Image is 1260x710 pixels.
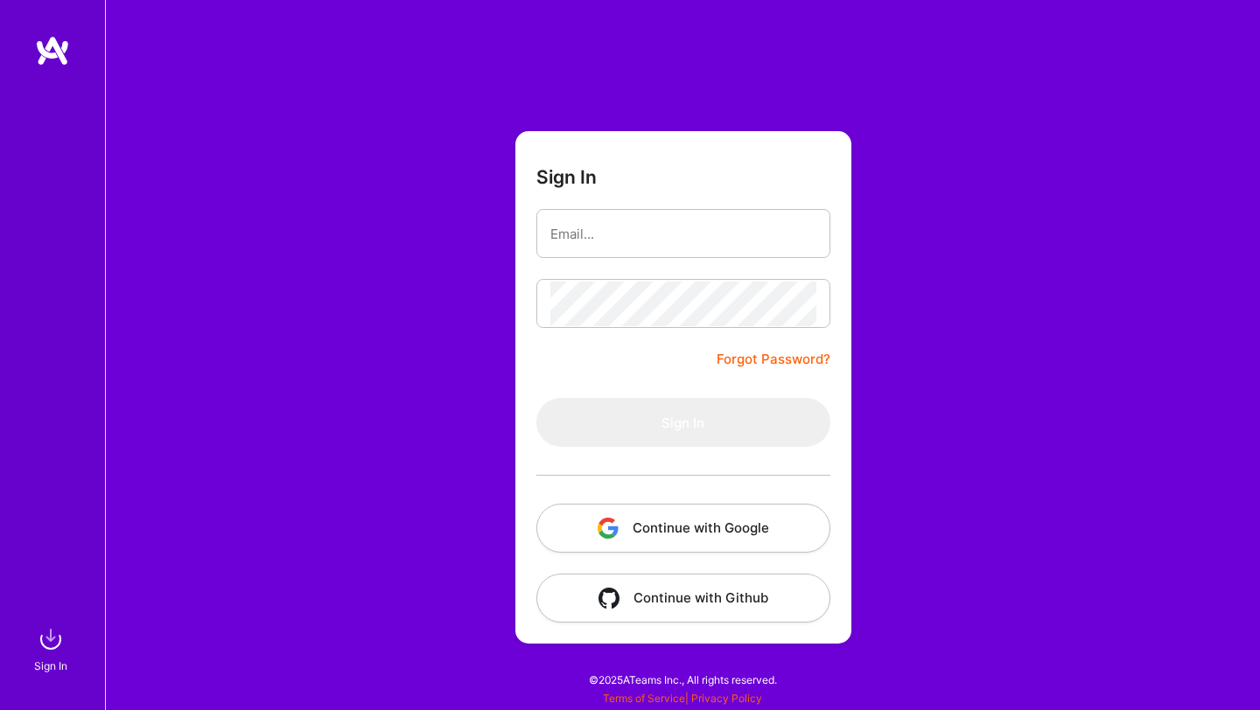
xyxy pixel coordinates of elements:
[598,588,619,609] img: icon
[536,398,830,447] button: Sign In
[536,166,597,188] h3: Sign In
[536,504,830,553] button: Continue with Google
[536,574,830,623] button: Continue with Github
[550,212,816,256] input: Email...
[598,518,619,539] img: icon
[34,657,67,675] div: Sign In
[35,35,70,66] img: logo
[37,622,68,675] a: sign inSign In
[603,692,685,705] a: Terms of Service
[717,349,830,370] a: Forgot Password?
[691,692,762,705] a: Privacy Policy
[33,622,68,657] img: sign in
[603,692,762,705] span: |
[105,658,1260,701] div: © 2025 ATeams Inc., All rights reserved.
